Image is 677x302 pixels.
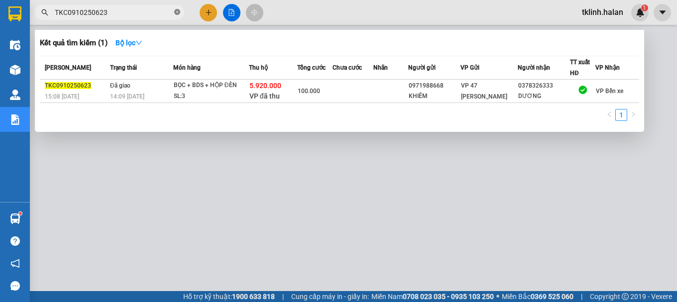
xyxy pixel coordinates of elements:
span: down [135,39,142,46]
span: VP Nhận [595,64,620,71]
sup: 1 [19,212,22,215]
span: Trạng thái [110,64,137,71]
h3: Kết quả tìm kiếm ( 1 ) [40,38,108,48]
div: 0378326333 [518,81,569,91]
a: 1 [616,109,627,120]
span: VP Gửi [460,64,479,71]
input: Tìm tên, số ĐT hoặc mã đơn [55,7,172,18]
span: Đã giao [110,82,130,89]
img: logo-vxr [8,6,21,21]
span: 100.000 [298,88,320,95]
span: [PERSON_NAME] [45,64,91,71]
div: KHIÊM [409,91,460,101]
img: warehouse-icon [10,213,20,224]
li: Next Page [627,109,639,121]
span: Chưa cước [333,64,362,71]
span: left [606,111,612,117]
span: close-circle [174,9,180,15]
span: right [630,111,636,117]
div: BỌC + BDS + HỘP ĐÈN [174,80,248,91]
div: SL: 3 [174,91,248,102]
span: VP đã thu [249,92,280,100]
strong: Bộ lọc [115,39,142,47]
div: 0971988668 [409,81,460,91]
span: message [10,281,20,291]
li: Previous Page [603,109,615,121]
img: solution-icon [10,114,20,125]
img: warehouse-icon [10,40,20,50]
span: VP Bến xe [596,88,623,95]
span: 14:09 [DATE] [110,93,144,100]
span: notification [10,259,20,268]
img: warehouse-icon [10,90,20,100]
span: VP 47 [PERSON_NAME] [461,82,507,100]
span: 15:08 [DATE] [45,93,79,100]
span: Nhãn [373,64,388,71]
span: Tổng cước [297,64,326,71]
span: Người nhận [518,64,550,71]
span: close-circle [174,8,180,17]
span: search [41,9,48,16]
li: 1 [615,109,627,121]
span: Người gửi [408,64,436,71]
div: DƯƠNG [518,91,569,101]
button: right [627,109,639,121]
span: 5.920.000 [249,82,281,90]
button: Bộ lọcdown [108,35,150,51]
span: question-circle [10,236,20,246]
span: Thu hộ [249,64,268,71]
span: TKC0910250623 [45,82,91,89]
img: warehouse-icon [10,65,20,75]
span: Món hàng [173,64,201,71]
button: left [603,109,615,121]
span: TT xuất HĐ [570,59,590,77]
